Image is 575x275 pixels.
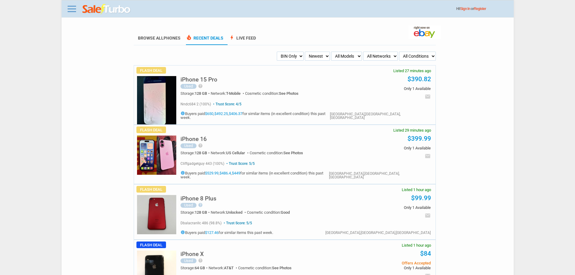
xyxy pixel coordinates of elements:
[180,143,196,148] div: Used
[198,258,203,263] i: help
[180,203,196,208] div: Used
[180,151,211,155] div: Storage:
[180,171,185,175] i: info
[198,203,203,207] i: help
[137,136,176,175] img: s-l225.jpg
[340,87,430,91] span: Only 1 Available
[180,266,209,270] div: Storage:
[180,252,204,257] a: iPhone X
[219,171,231,175] a: $486.4
[205,171,219,175] a: $529.99
[420,250,431,257] a: $84
[180,197,216,201] a: iPhone 8 Plus
[226,151,245,155] span: US Cellular
[180,137,207,142] a: iPhone 16
[283,151,303,155] span: See Photos
[402,243,431,247] span: Listed 1 hour ago
[137,195,176,234] img: s-l225.jpg
[136,67,166,74] span: Flash Deal
[340,206,430,209] span: Only 1 Available
[225,161,255,166] span: Trust Score: 5/5
[164,36,180,40] span: Phones
[232,171,240,175] a: $449
[211,91,245,95] div: Network:
[180,210,211,214] div: Storage:
[474,7,486,11] a: Register
[229,111,242,116] a: $406.37
[471,7,486,11] span: or
[224,266,234,270] span: AT&T
[229,36,256,45] a: boltLive Feed
[393,69,431,73] span: Listed 27 minutes ago
[209,266,238,270] div: Network:
[211,151,250,155] div: Network:
[180,221,222,225] span: dbalacranllc 486 (98.8%)
[180,111,185,116] i: info
[195,210,207,215] span: 128 GB
[425,153,431,159] i: email
[222,221,252,225] span: Trust Score: 5/5
[205,230,219,235] a: $127.46
[180,91,211,95] div: Storage:
[281,210,290,215] span: Good
[195,266,205,270] span: 64 GB
[180,102,211,106] span: nndc684 2 (100%)
[180,78,217,82] a: iPhone 15 Pro
[211,210,247,214] div: Network:
[229,34,235,40] span: bolt
[186,34,192,40] span: local_fire_department
[456,7,460,11] span: Hi!
[82,4,131,15] img: saleturbo.com - Online Deals and Discount Coupons
[195,151,207,155] span: 128 GB
[407,135,431,142] a: $399.99
[180,171,329,179] h5: Buyers paid , , for similar items (in excellent condition) this past week.
[180,84,196,89] div: Used
[198,84,203,88] i: help
[180,161,224,166] span: cliffgadgetguy 443 (100%)
[212,102,241,106] span: Trust Score: 4/5
[136,126,166,133] span: Flash Deal
[425,94,431,100] i: email
[245,91,299,95] div: Cosmetic condition:
[138,36,180,40] a: Browse AllPhones
[195,91,207,96] span: 128 GB
[180,258,196,263] div: Used
[247,210,290,214] div: Cosmetic condition:
[272,266,292,270] span: See Photos
[180,111,330,120] h5: Buyers paid , , for similar items (in excellent condition) this past week.
[279,91,299,96] span: See Photos
[425,213,431,219] i: email
[180,136,207,142] h5: iPhone 16
[226,91,241,96] span: T-Mobile
[180,230,185,235] i: info
[325,231,431,235] div: [GEOGRAPHIC_DATA],[GEOGRAPHIC_DATA],[GEOGRAPHIC_DATA]
[205,111,213,116] a: $650
[330,112,431,120] div: [GEOGRAPHIC_DATA],[GEOGRAPHIC_DATA],[GEOGRAPHIC_DATA]
[137,76,176,124] img: s-l225.jpg
[180,251,204,257] h5: iPhone X
[340,261,430,265] span: Offers Accepted
[340,266,430,270] span: Only 1 Available
[136,186,166,193] span: Flash Deal
[136,241,166,248] span: Flash Deal
[250,151,303,155] div: Cosmetic condition:
[214,111,228,116] a: $492.25
[460,7,470,11] a: Sign In
[186,36,223,45] a: local_fire_departmentRecent Deals
[180,77,217,82] h5: iPhone 15 Pro
[402,188,431,192] span: Listed 1 hour ago
[340,146,430,150] span: Only 1 Available
[393,128,431,132] span: Listed 29 minutes ago
[329,172,431,179] div: [GEOGRAPHIC_DATA],[GEOGRAPHIC_DATA],[GEOGRAPHIC_DATA]
[198,143,203,148] i: help
[180,230,273,235] h5: Buyers paid for similar items this past week.
[180,196,216,201] h5: iPhone 8 Plus
[238,266,292,270] div: Cosmetic condition:
[411,194,431,202] a: $99.99
[226,210,242,215] span: Unlocked
[407,75,431,83] a: $390.82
